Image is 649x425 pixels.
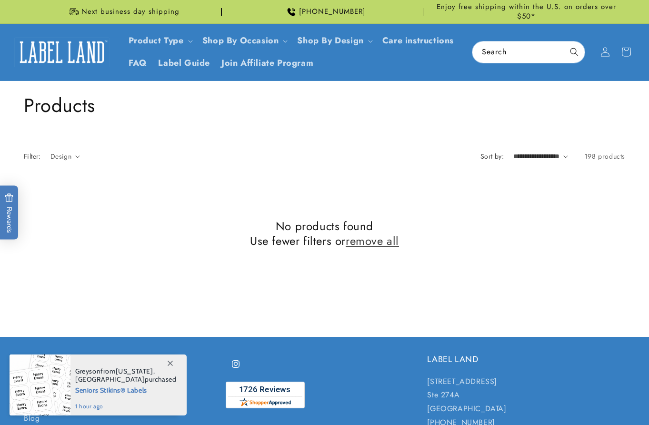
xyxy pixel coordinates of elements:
a: Care instructions [377,30,459,52]
span: FAQ [129,58,147,69]
img: Label Land [14,37,110,67]
summary: Shop By Design [291,30,376,52]
span: from , purchased [75,367,177,384]
button: Search [564,41,585,62]
span: [PHONE_NUMBER] [299,7,366,17]
a: Product Type [129,34,184,47]
span: Care instructions [382,35,454,46]
h2: LABEL LAND [427,354,625,365]
span: Next business day shipping [81,7,180,17]
span: Design [50,152,71,161]
span: Label Guide [158,58,210,69]
a: Join Affiliate Program [216,52,319,74]
span: Seniors Stikins® Labels [75,384,177,395]
span: 198 products [585,152,625,161]
a: FAQ [123,52,153,74]
span: Rewards [5,193,14,233]
label: Sort by: [480,152,504,161]
h2: No products found Use fewer filters or [24,219,625,248]
span: Shop By Occasion [202,35,279,46]
summary: Design (0 selected) [50,152,80,162]
a: remove all [346,233,399,248]
span: Enjoy free shipping within the U.S. on orders over $50* [427,2,625,21]
a: Label Land [11,34,113,71]
span: [GEOGRAPHIC_DATA] [75,375,145,384]
span: 1 hour ago [75,402,177,411]
a: Shop By Design [297,34,363,47]
span: Join Affiliate Program [221,58,313,69]
h1: Products [24,93,625,118]
iframe: Gorgias live chat messenger [554,384,639,415]
summary: Product Type [123,30,197,52]
span: [US_STATE] [116,367,153,375]
h2: Filter: [24,152,41,162]
span: Greyson [75,367,100,375]
img: Customer Reviews [226,382,305,408]
a: Label Guide [152,52,216,74]
summary: Shop By Occasion [197,30,292,52]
